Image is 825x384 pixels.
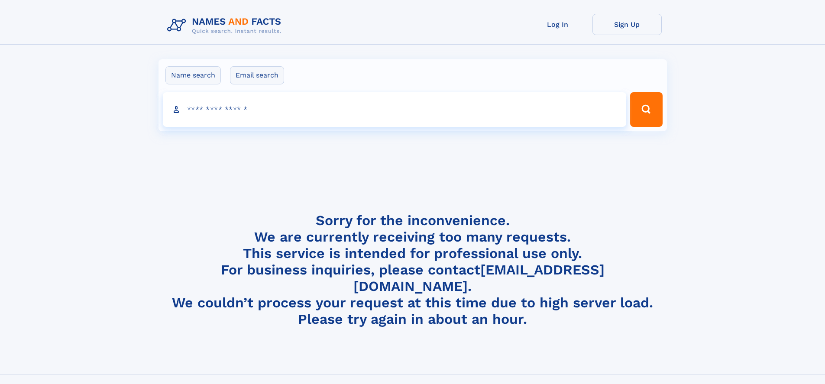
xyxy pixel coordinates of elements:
[164,14,288,37] img: Logo Names and Facts
[230,66,284,84] label: Email search
[164,212,662,328] h4: Sorry for the inconvenience. We are currently receiving too many requests. This service is intend...
[523,14,592,35] a: Log In
[592,14,662,35] a: Sign Up
[630,92,662,127] button: Search Button
[163,92,627,127] input: search input
[165,66,221,84] label: Name search
[353,261,605,294] a: [EMAIL_ADDRESS][DOMAIN_NAME]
